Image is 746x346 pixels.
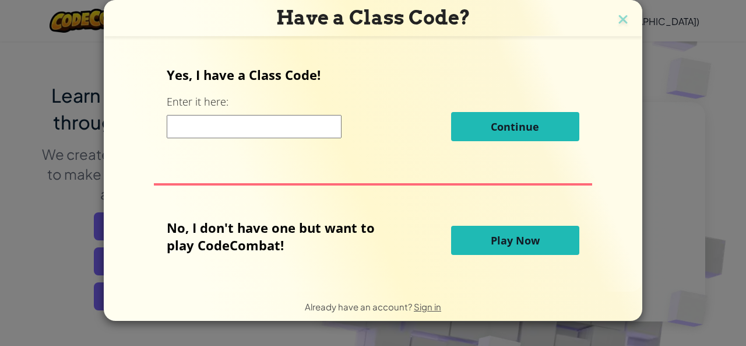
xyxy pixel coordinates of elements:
[491,233,540,247] span: Play Now
[491,120,539,134] span: Continue
[615,12,631,29] img: close icon
[167,219,392,254] p: No, I don't have one but want to play CodeCombat!
[451,226,579,255] button: Play Now
[276,6,470,29] span: Have a Class Code?
[451,112,579,141] button: Continue
[167,95,228,109] label: Enter it here:
[167,66,579,83] p: Yes, I have a Class Code!
[305,301,414,312] span: Already have an account?
[414,301,441,312] a: Sign in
